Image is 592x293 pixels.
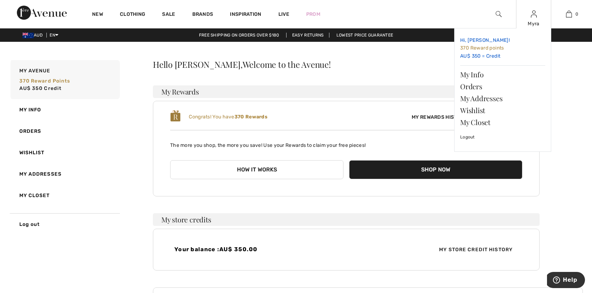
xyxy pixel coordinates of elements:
a: Live [278,11,289,18]
a: Orders [460,80,545,92]
a: Wishlist [9,142,120,163]
span: Hi, [PERSON_NAME]! [460,37,510,43]
span: 370 Reward points [19,78,70,84]
p: The more you shop, the more you save! Use your Rewards to claim your free pieces! [170,136,522,149]
a: 0 [552,10,586,18]
span: AU$ 350 Credit [19,85,62,91]
img: Australian Dollar [22,33,34,38]
span: My Rewards History [406,113,472,121]
a: New [92,11,103,19]
a: Sign In [531,11,537,17]
a: Hi, [PERSON_NAME]! 370 Reward pointsAU$ 350 = Credit [460,34,545,63]
a: Prom [306,11,320,18]
span: Congrats! You have [189,114,268,120]
span: AUD [22,33,45,38]
a: My Closet [460,116,545,128]
a: Easy Returns [286,33,330,38]
div: Myra [516,20,551,27]
a: Sale [162,11,175,19]
a: Orders [9,121,120,142]
span: Inspiration [230,11,261,19]
span: 370 Reward points [460,45,504,51]
a: Wishlist [460,104,545,116]
img: My Bag [566,10,572,18]
span: EN [50,33,58,38]
a: Logout [460,128,545,146]
span: Welcome to the Avenue! [243,60,331,69]
a: My Addresses [9,163,120,185]
a: My Info [460,69,545,80]
button: Shop Now [349,160,522,179]
b: 370 Rewards [234,114,268,120]
a: My Closet [9,185,120,206]
h3: My Rewards [153,85,540,98]
a: Free shipping on orders over $180 [193,33,285,38]
span: My Store Credit History [433,246,518,253]
button: How it works [170,160,343,179]
a: Log out [9,213,120,235]
span: 0 [575,11,578,17]
h4: Your balance : [174,246,342,253]
h3: My store credits [153,213,540,226]
span: My Avenue [19,67,51,74]
img: loyalty_logo_r.svg [170,110,181,122]
a: My Info [9,99,120,121]
img: My Info [531,10,537,18]
img: 1ère Avenue [17,6,67,20]
img: search the website [496,10,502,18]
iframe: Opens a widget where you can find more information [547,272,585,289]
a: Brands [192,11,213,19]
a: Clothing [120,11,145,19]
span: AU$ 350.00 [219,246,258,253]
a: Lowest Price Guarantee [331,33,399,38]
a: My Addresses [460,92,545,104]
div: Hello [PERSON_NAME], [153,60,540,69]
